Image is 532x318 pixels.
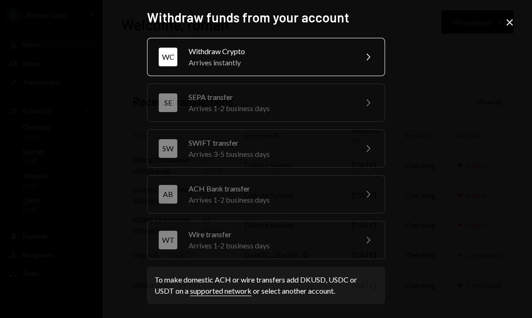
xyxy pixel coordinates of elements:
[159,139,177,158] div: SW
[189,103,351,114] div: Arrives 1-2 business days
[159,231,177,249] div: WT
[189,46,351,57] div: Withdraw Crypto
[147,38,385,76] button: WCWithdraw CryptoArrives instantly
[147,175,385,213] button: ABACH Bank transferArrives 1-2 business days
[189,183,351,194] div: ACH Bank transfer
[189,92,351,103] div: SEPA transfer
[189,194,351,205] div: Arrives 1-2 business days
[189,229,351,240] div: Wire transfer
[147,221,385,259] button: WTWire transferArrives 1-2 business days
[154,274,378,297] div: To make domestic ACH or wire transfers add DKUSD, USDC or USDT on a or select another account.
[189,137,351,148] div: SWIFT transfer
[147,129,385,168] button: SWSWIFT transferArrives 3-5 business days
[147,8,385,27] h2: Withdraw funds from your account
[147,84,385,122] button: SESEPA transferArrives 1-2 business days
[159,185,177,204] div: AB
[159,48,177,66] div: WC
[189,148,351,160] div: Arrives 3-5 business days
[159,93,177,112] div: SE
[189,240,351,251] div: Arrives 1-2 business days
[190,286,252,296] a: supported network
[189,57,351,68] div: Arrives instantly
